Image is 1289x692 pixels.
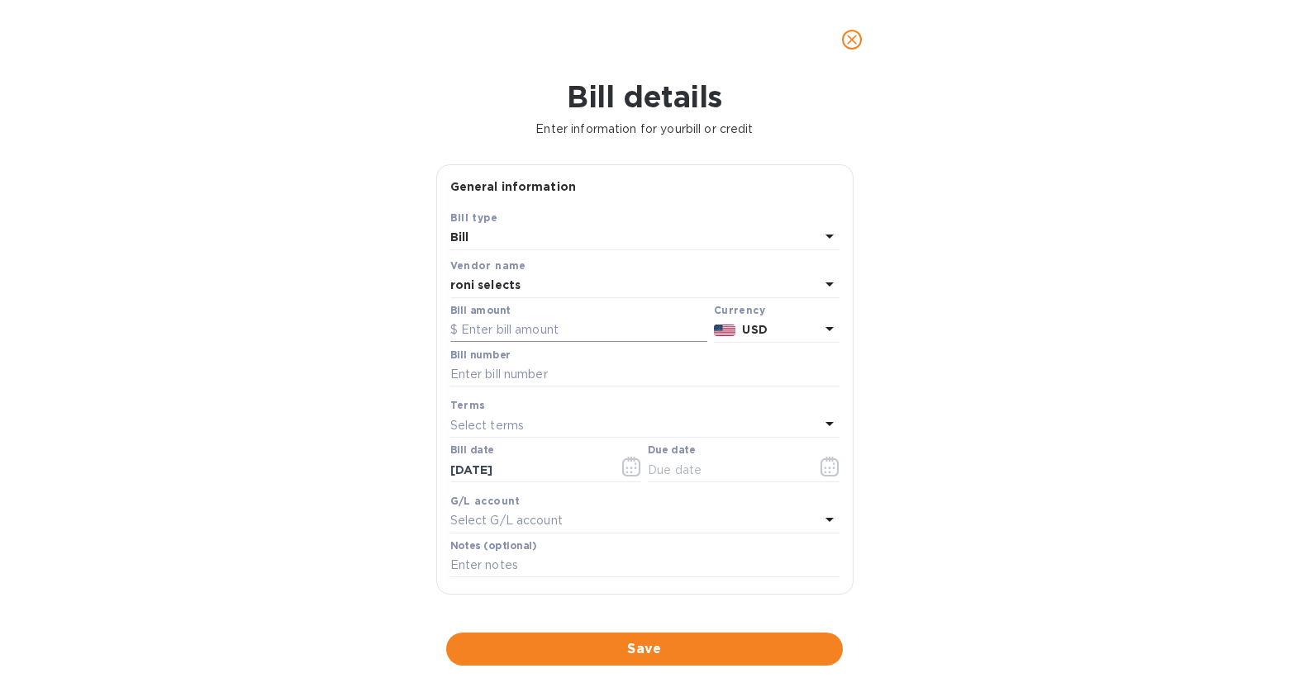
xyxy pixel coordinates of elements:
[742,323,767,336] b: USD
[450,318,707,343] input: $ Enter bill amount
[13,79,1276,114] h1: Bill details
[450,180,577,193] b: General information
[714,325,736,336] img: USD
[450,495,521,507] b: G/L account
[450,446,494,456] label: Bill date
[450,541,537,551] label: Notes (optional)
[450,278,521,291] b: roni selects
[450,306,510,315] label: Bill amount
[450,512,563,529] p: Select G/L account
[450,417,525,434] p: Select terms
[13,121,1276,138] p: Enter information for your bill or credit
[450,363,840,387] input: Enter bill number
[648,446,695,456] label: Due date
[450,230,469,244] b: Bill
[450,259,526,272] b: Vendor name
[450,457,606,482] input: Select date
[648,457,804,482] input: Due date
[450,553,840,578] input: Enter notes
[450,399,486,411] b: Terms
[459,639,830,659] span: Save
[450,350,510,360] label: Bill number
[832,20,872,59] button: close
[446,633,843,666] button: Save
[450,211,498,224] b: Bill type
[714,304,765,316] b: Currency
